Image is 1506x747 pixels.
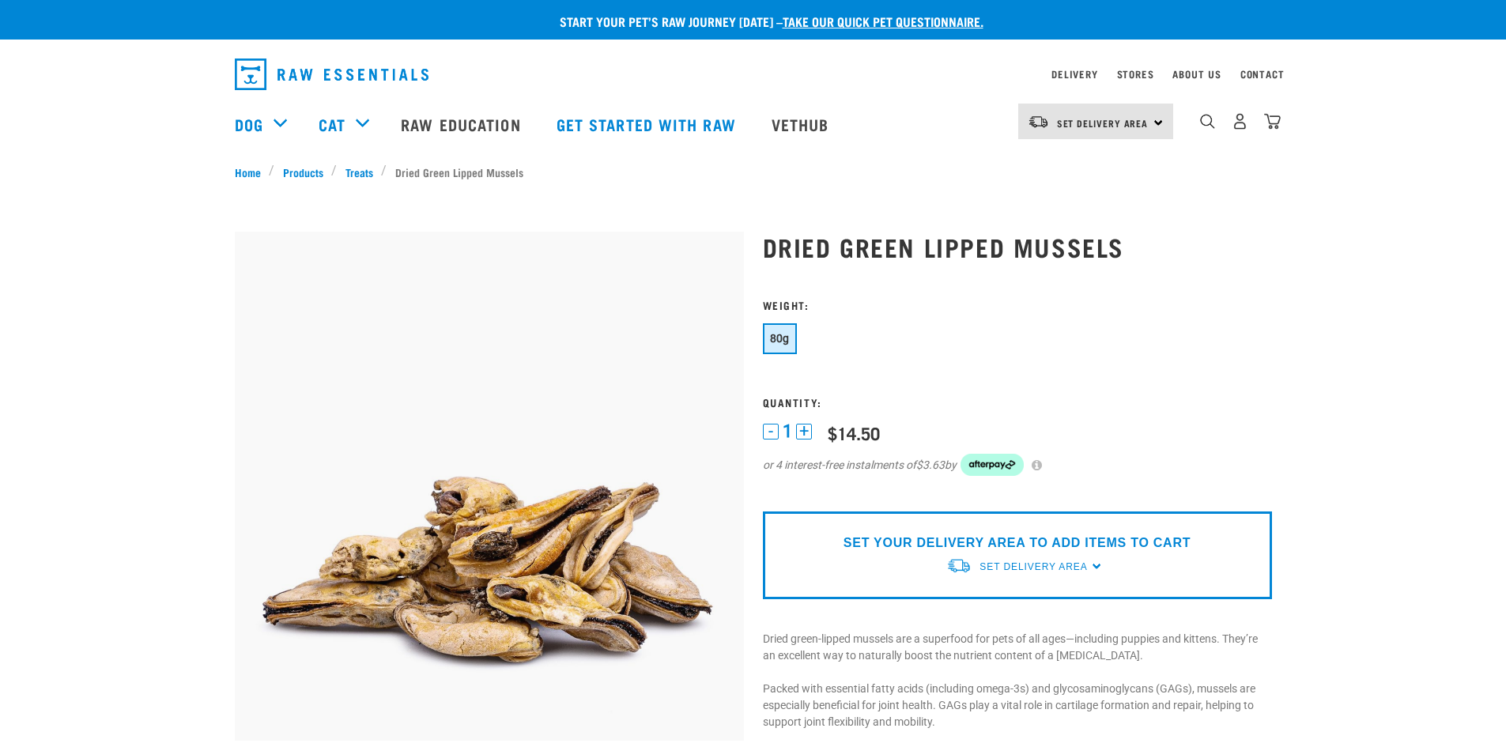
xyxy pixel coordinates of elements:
nav: dropdown navigation [222,52,1285,96]
button: 80g [763,323,797,354]
button: + [796,424,812,440]
h1: Dried Green Lipped Mussels [763,232,1272,261]
a: Raw Education [385,92,540,156]
a: Treats [337,164,381,180]
img: Afterpay [961,454,1024,476]
p: Dried green-lipped mussels are a superfood for pets of all ages—including puppies and kittens. Th... [763,631,1272,730]
span: Set Delivery Area [1057,120,1149,126]
a: Stores [1117,71,1154,77]
h3: Quantity: [763,396,1272,408]
img: van-moving.png [946,557,972,574]
span: 80g [770,332,790,345]
img: home-icon-1@2x.png [1200,114,1215,129]
h3: Weight: [763,299,1272,311]
a: Contact [1240,71,1285,77]
img: user.png [1232,113,1248,130]
a: Products [274,164,331,180]
img: home-icon@2x.png [1264,113,1281,130]
div: or 4 interest-free instalments of by [763,454,1272,476]
span: Set Delivery Area [979,561,1087,572]
a: Home [235,164,270,180]
a: About Us [1172,71,1221,77]
a: Dog [235,112,263,136]
a: Vethub [756,92,849,156]
a: Get started with Raw [541,92,756,156]
span: 1 [783,423,792,440]
a: Delivery [1051,71,1097,77]
img: van-moving.png [1028,115,1049,129]
span: $3.63 [916,457,945,473]
img: Raw Essentials Logo [235,58,428,90]
a: Cat [319,112,345,136]
nav: breadcrumbs [235,164,1272,180]
p: SET YOUR DELIVERY AREA TO ADD ITEMS TO CART [844,534,1191,553]
button: - [763,424,779,440]
img: 1306 Freeze Dried Mussels 01 [235,232,744,741]
div: $14.50 [828,423,880,443]
a: take our quick pet questionnaire. [783,17,983,25]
